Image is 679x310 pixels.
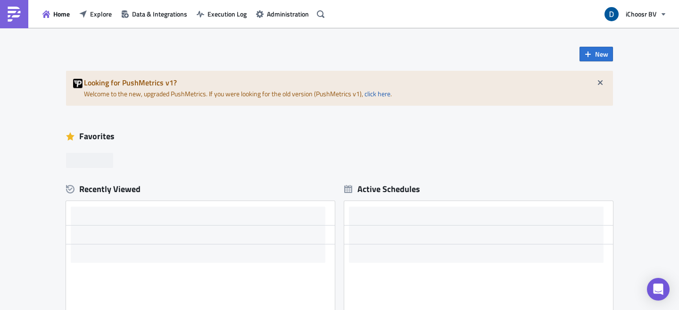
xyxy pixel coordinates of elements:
[626,9,656,19] span: iChoosr BV
[647,278,670,301] div: Open Intercom Messenger
[38,7,75,21] button: Home
[84,79,606,86] h5: Looking for PushMetrics v1?
[7,7,22,22] img: PushMetrics
[116,7,192,21] button: Data & Integrations
[207,9,247,19] span: Execution Log
[66,182,335,196] div: Recently Viewed
[132,9,187,19] span: Data & Integrations
[192,7,251,21] button: Execution Log
[66,71,613,106] div: Welcome to the new, upgraded PushMetrics. If you were looking for the old version (PushMetrics v1...
[604,6,620,22] img: Avatar
[344,184,420,194] div: Active Schedules
[267,9,309,19] span: Administration
[595,49,608,59] span: New
[90,9,112,19] span: Explore
[364,89,390,99] a: click here
[66,129,613,143] div: Favorites
[53,9,70,19] span: Home
[75,7,116,21] button: Explore
[251,7,314,21] button: Administration
[599,4,672,25] button: iChoosr BV
[580,47,613,61] button: New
